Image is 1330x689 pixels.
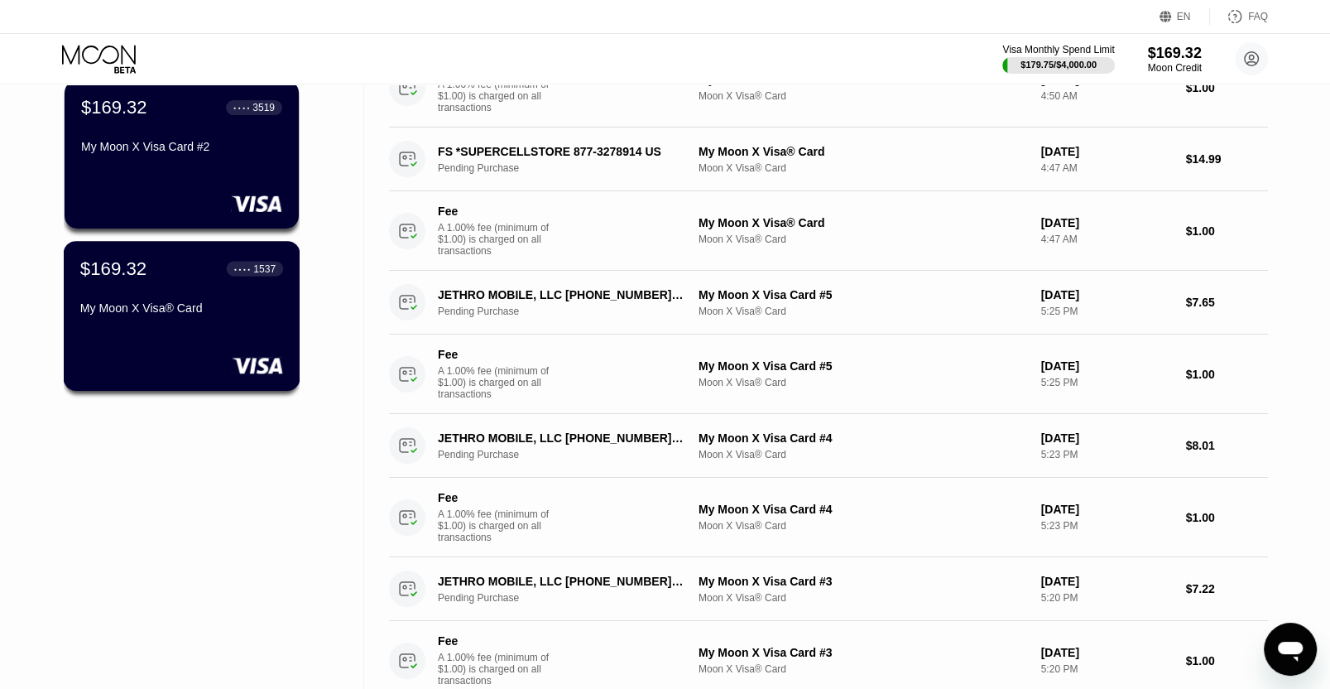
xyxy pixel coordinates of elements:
div: [DATE] [1041,288,1173,301]
div: My Moon X Visa Card #3 [699,575,1028,588]
div: [DATE] [1041,575,1173,588]
div: FAQ [1248,11,1268,22]
div: $7.22 [1186,582,1268,595]
div: Fee [438,491,554,504]
div: My Moon X Visa Card #5 [699,288,1028,301]
div: EN [1177,11,1191,22]
div: FeeA 1.00% fee (minimum of $1.00) is charged on all transactionsMy Moon X Visa Card #4Moon X Visa... [389,478,1268,557]
div: $8.01 [1186,439,1268,452]
div: [DATE] [1041,646,1173,659]
div: $1.00 [1186,81,1268,94]
div: Fee [438,634,554,648]
div: JETHRO MOBILE, LLC [PHONE_NUMBER] USPending PurchaseMy Moon X Visa Card #3Moon X Visa® Card[DATE]... [389,557,1268,621]
div: $169.32 [81,97,147,118]
div: Fee [438,205,554,218]
div: [DATE] [1041,503,1173,516]
div: FeeA 1.00% fee (minimum of $1.00) is charged on all transactionsMy Moon X Visa® CardMoon X Visa® ... [389,191,1268,271]
div: My Moon X Visa Card #2 [81,140,282,153]
div: My Moon X Visa Card #5 [699,359,1028,373]
div: 4:47 AM [1041,162,1173,174]
div: $169.32● ● ● ●3519My Moon X Visa Card #2 [65,80,299,229]
div: 4:50 AM [1041,90,1173,102]
div: Moon X Visa® Card [699,377,1028,388]
div: FeeA 1.00% fee (minimum of $1.00) is charged on all transactionsMy Moon X Visa® CardMoon X Visa® ... [389,48,1268,128]
div: $169.32● ● ● ●1537My Moon X Visa® Card [65,242,299,390]
div: ● ● ● ● [234,266,251,271]
div: [DATE] [1041,431,1173,445]
div: $14.99 [1186,152,1268,166]
div: Moon X Visa® Card [699,663,1028,675]
div: Moon X Visa® Card [699,90,1028,102]
div: 5:25 PM [1041,306,1173,317]
div: A 1.00% fee (minimum of $1.00) is charged on all transactions [438,222,562,257]
div: $1.00 [1186,511,1268,524]
div: $169.32 [80,258,146,279]
div: $1.00 [1186,368,1268,381]
div: Pending Purchase [438,162,704,174]
div: EN [1160,8,1210,25]
div: A 1.00% fee (minimum of $1.00) is charged on all transactions [438,652,562,687]
div: Moon X Visa® Card [699,592,1028,604]
div: Fee [438,348,554,361]
div: 3519 [252,102,275,113]
div: ● ● ● ● [233,105,250,110]
div: $179.75 / $4,000.00 [1020,60,1097,70]
div: JETHRO MOBILE, LLC [PHONE_NUMBER] US [438,288,686,301]
div: Moon X Visa® Card [699,234,1028,245]
div: My Moon X Visa® Card [699,145,1028,158]
div: [DATE] [1041,145,1173,158]
div: 5:23 PM [1041,520,1173,532]
div: My Moon X Visa® Card [80,301,283,315]
div: $1.00 [1186,654,1268,667]
div: A 1.00% fee (minimum of $1.00) is charged on all transactions [438,79,562,113]
div: $1.00 [1186,224,1268,238]
div: $169.32Moon Credit [1148,45,1202,74]
div: Visa Monthly Spend Limit [1002,44,1114,55]
div: Pending Purchase [438,449,704,460]
div: My Moon X Visa Card #3 [699,646,1028,659]
div: Moon X Visa® Card [699,449,1028,460]
div: 5:20 PM [1041,663,1173,675]
div: Moon X Visa® Card [699,306,1028,317]
div: A 1.00% fee (minimum of $1.00) is charged on all transactions [438,508,562,543]
div: JETHRO MOBILE, LLC [PHONE_NUMBER] USPending PurchaseMy Moon X Visa Card #4Moon X Visa® Card[DATE]... [389,414,1268,478]
div: Visa Monthly Spend Limit$179.75/$4,000.00 [1002,44,1114,74]
div: Pending Purchase [438,306,704,317]
div: A 1.00% fee (minimum of $1.00) is charged on all transactions [438,365,562,400]
div: FeeA 1.00% fee (minimum of $1.00) is charged on all transactionsMy Moon X Visa Card #5Moon X Visa... [389,335,1268,414]
iframe: Viestintäikkunan käynnistyspainike [1264,623,1317,676]
div: Moon X Visa® Card [699,162,1028,174]
div: My Moon X Visa Card #4 [699,431,1028,445]
div: 5:25 PM [1041,377,1173,388]
div: FS *SUPERCELLSTORE 877-3278914 US [438,145,686,158]
div: 5:20 PM [1041,592,1173,604]
div: JETHRO MOBILE, LLC [PHONE_NUMBER] US [438,431,686,445]
div: FS *SUPERCELLSTORE 877-3278914 USPending PurchaseMy Moon X Visa® CardMoon X Visa® Card[DATE]4:47 ... [389,128,1268,191]
div: My Moon X Visa® Card [699,216,1028,229]
div: Moon Credit [1148,62,1202,74]
div: FAQ [1210,8,1268,25]
div: 5:23 PM [1041,449,1173,460]
div: $169.32 [1148,45,1202,62]
div: Moon X Visa® Card [699,520,1028,532]
div: 1537 [253,263,276,274]
div: JETHRO MOBILE, LLC [PHONE_NUMBER] USPending PurchaseMy Moon X Visa Card #5Moon X Visa® Card[DATE]... [389,271,1268,335]
div: JETHRO MOBILE, LLC [PHONE_NUMBER] US [438,575,686,588]
div: 4:47 AM [1041,234,1173,245]
div: $7.65 [1186,296,1268,309]
div: [DATE] [1041,216,1173,229]
div: Pending Purchase [438,592,704,604]
div: My Moon X Visa Card #4 [699,503,1028,516]
div: [DATE] [1041,359,1173,373]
